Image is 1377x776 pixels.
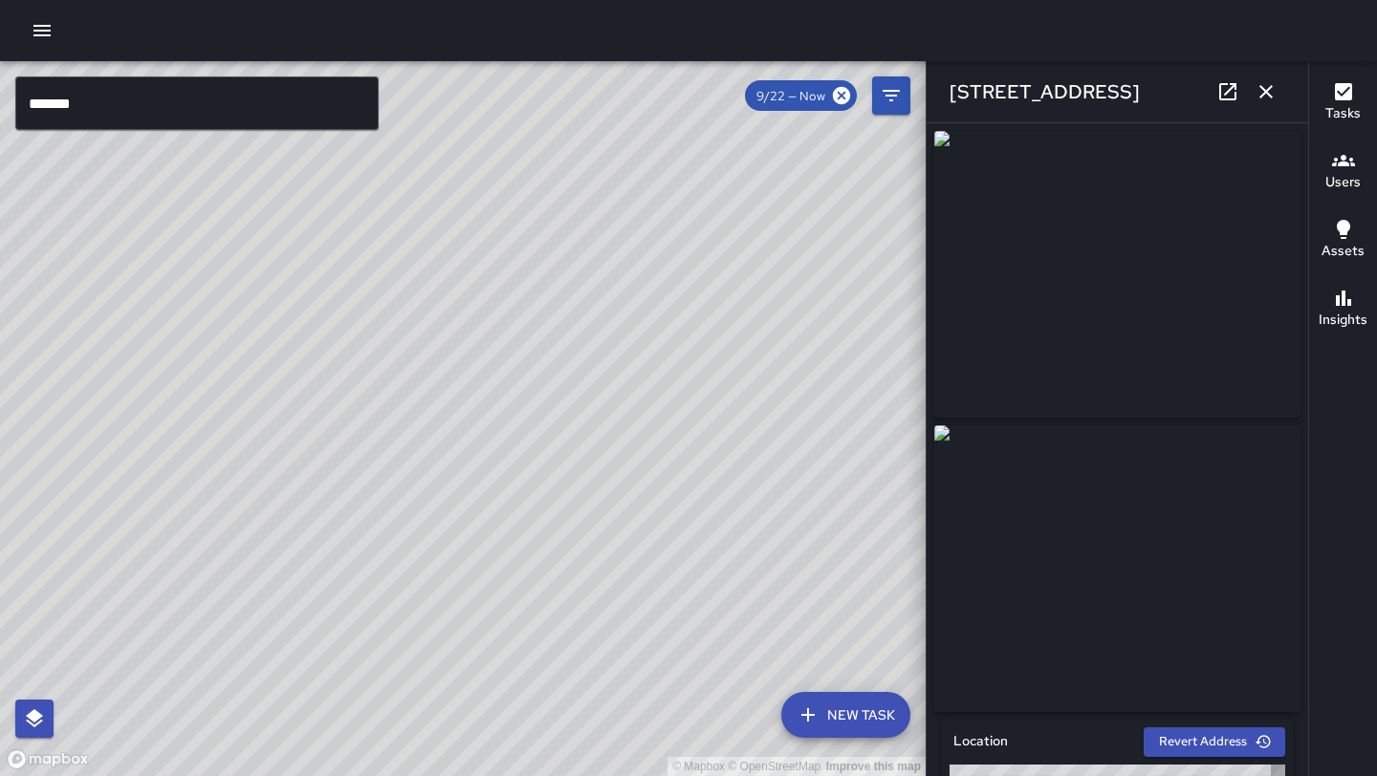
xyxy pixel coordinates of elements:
[1309,69,1377,138] button: Tasks
[781,692,910,738] button: New Task
[1319,310,1367,331] h6: Insights
[745,80,857,111] div: 9/22 — Now
[1309,206,1377,275] button: Assets
[1325,172,1361,193] h6: Users
[1144,727,1285,757] button: Revert Address
[1309,138,1377,206] button: Users
[872,76,910,115] button: Filters
[745,88,837,104] span: 9/22 — Now
[1322,241,1365,262] h6: Assets
[1309,275,1377,344] button: Insights
[934,425,1300,712] img: request_images%2F5dbce830-97ed-11f0-9b94-91c73cbdae79
[934,131,1300,418] img: request_images%2F5b361640-97ed-11f0-9b94-91c73cbdae79
[1325,103,1361,124] h6: Tasks
[950,76,1140,107] h6: [STREET_ADDRESS]
[953,731,1008,752] h6: Location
